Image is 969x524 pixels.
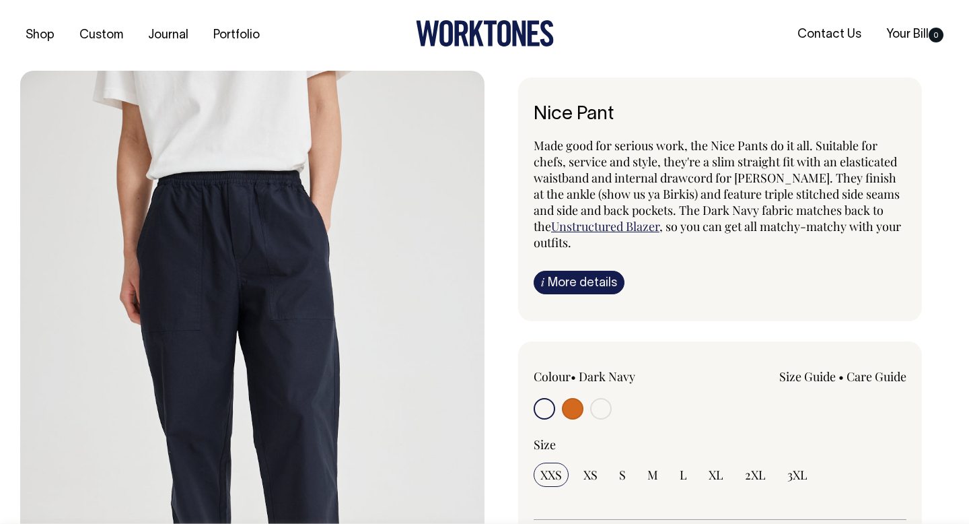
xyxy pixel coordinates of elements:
div: Size [534,436,906,453]
span: 3XL [787,467,808,483]
span: • [838,368,844,385]
span: M [647,467,658,483]
a: Care Guide [847,368,906,385]
a: Your Bill0 [881,24,949,46]
input: 2XL [738,463,773,487]
span: • [571,368,576,385]
h6: Nice Pant [534,104,906,125]
input: XS [577,463,604,487]
input: M [641,463,665,487]
input: L [673,463,694,487]
input: S [612,463,633,487]
span: 0 [929,28,943,42]
span: S [619,467,626,483]
input: 3XL [781,463,814,487]
a: Shop [20,24,60,46]
span: XS [583,467,598,483]
span: XXS [540,467,562,483]
span: 2XL [745,467,766,483]
label: Dark Navy [579,368,635,385]
span: XL [709,467,723,483]
a: Custom [74,24,129,46]
div: Colour [534,368,683,385]
a: Unstructured Blazer [551,218,659,234]
span: L [680,467,687,483]
a: Journal [143,24,194,46]
input: XXS [534,463,569,487]
span: i [541,275,544,289]
a: iMore details [534,271,624,294]
a: Size Guide [779,368,836,385]
span: Made good for serious work, the Nice Pants do it all. Suitable for chefs, service and style, they... [534,137,900,234]
input: XL [702,463,730,487]
span: , so you can get all matchy-matchy with your outfits. [534,218,901,251]
a: Portfolio [208,24,265,46]
a: Contact Us [792,24,867,46]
